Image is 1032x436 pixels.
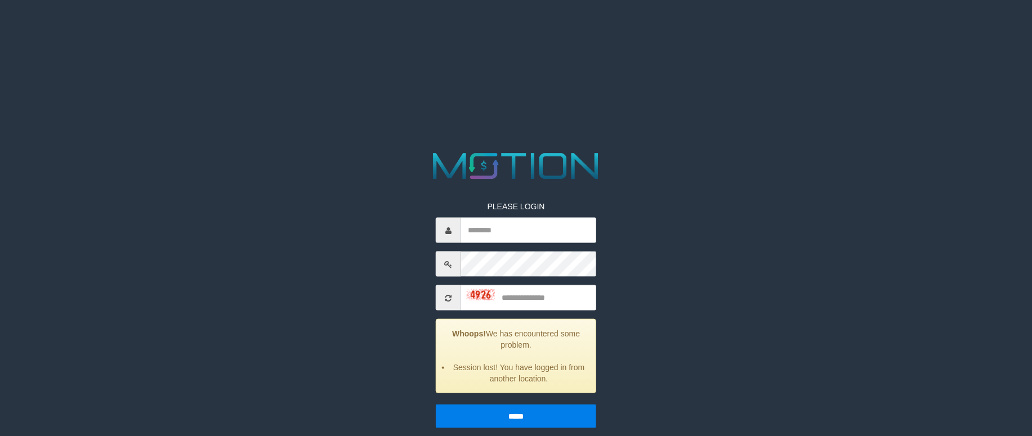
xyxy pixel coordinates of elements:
li: Session lost! You have logged in from another location. [450,362,587,384]
div: We has encountered some problem. [436,319,596,393]
strong: Whoops! [452,329,486,338]
p: PLEASE LOGIN [436,201,596,212]
img: MOTION_logo.png [426,149,606,184]
img: captcha [467,289,495,300]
